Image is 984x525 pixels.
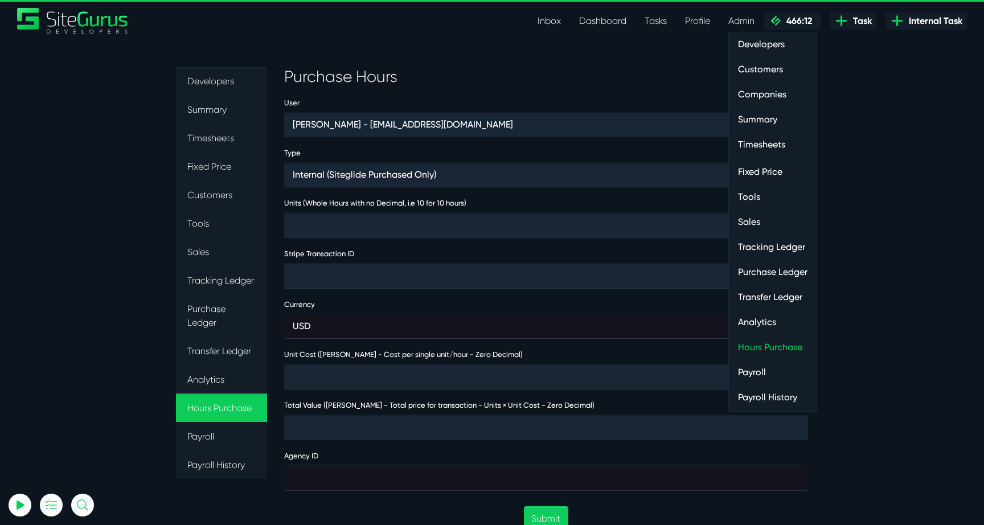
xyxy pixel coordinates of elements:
[848,14,872,28] span: Task
[17,8,129,34] img: Sitegurus Logo
[729,58,817,81] a: Customers
[729,211,817,233] a: Sales
[764,13,821,30] a: 466:12
[729,133,817,156] a: Timesheets
[719,10,764,32] a: Admin
[729,311,817,334] a: Analytics
[729,83,817,106] a: Companies
[284,199,466,208] label: Units (Whole Hours with no Decimal, i.e 10 for 10 hours)
[676,10,719,32] a: Profile
[176,124,267,153] a: Timesheets
[17,8,129,34] a: SiteGurus
[176,152,267,182] a: Fixed Price
[176,181,267,210] a: Customers
[729,386,817,409] a: Payroll History
[176,450,267,479] a: Payroll History
[830,13,876,30] a: Task
[729,336,817,359] a: Hours Purchase
[284,300,315,309] label: Currency
[885,13,967,30] a: Internal Task
[570,10,635,32] a: Dashboard
[176,95,267,125] a: Summary
[284,249,354,259] label: Stripe Transaction ID
[729,236,817,259] a: Tracking Ledger
[729,261,817,284] a: Purchase Ledger
[284,99,300,108] label: User
[729,186,817,208] a: Tools
[729,161,817,183] a: Fixed Price
[284,350,523,359] label: Unit Cost ([PERSON_NAME] - Cost per single unit/hour - Zero Decimal)
[176,422,267,452] a: Payroll
[782,15,812,26] span: 466:12
[904,14,962,28] span: Internal Task
[176,237,267,267] a: Sales
[37,201,162,225] button: Log In
[729,286,817,309] a: Transfer Ledger
[176,294,267,338] a: Purchase Ledger
[176,365,267,395] a: Analytics
[176,209,267,239] a: Tools
[635,10,676,32] a: Tasks
[176,393,267,423] a: Hours Purchase
[729,108,817,131] a: Summary
[37,134,162,159] input: Email
[729,33,817,56] a: Developers
[176,266,267,296] a: Tracking Ledger
[284,67,808,87] h3: Purchase Hours
[176,68,267,96] a: Developers
[729,361,817,384] a: Payroll
[284,452,318,461] label: Agency ID
[284,401,594,410] label: Total Value ([PERSON_NAME] - Total price for transaction - Units × Unit Cost - Zero Decimal)
[176,337,267,366] a: Transfer Ledger
[284,149,301,158] label: Type
[528,10,570,32] a: Inbox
